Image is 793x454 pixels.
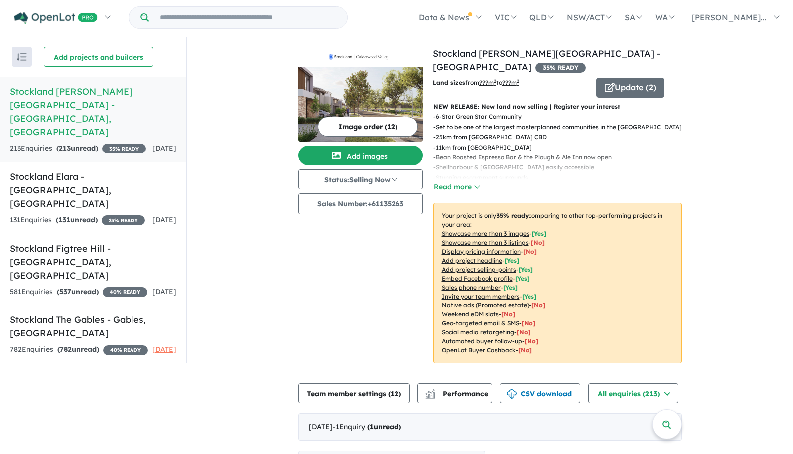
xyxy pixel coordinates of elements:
span: 12 [391,389,398,398]
strong: ( unread) [57,345,99,354]
span: 25 % READY [102,215,145,225]
button: Status:Selling Now [298,169,423,189]
img: bar-chart.svg [425,392,435,399]
u: OpenLot Buyer Cashback [442,346,516,354]
u: Showcase more than 3 listings [442,239,529,246]
span: 40 % READY [103,345,148,355]
span: 537 [59,287,71,296]
img: Openlot PRO Logo White [14,12,98,24]
strong: ( unread) [367,422,401,431]
h5: Stockland The Gables - Gables , [GEOGRAPHIC_DATA] [10,313,176,340]
u: Weekend eDM slots [442,310,499,318]
button: Add images [298,146,423,165]
h5: Stockland [PERSON_NAME][GEOGRAPHIC_DATA] - [GEOGRAPHIC_DATA] , [GEOGRAPHIC_DATA] [10,85,176,139]
u: Native ads (Promoted estate) [442,302,529,309]
span: [ No ] [531,239,545,246]
h5: Stockland Elara - [GEOGRAPHIC_DATA] , [GEOGRAPHIC_DATA] [10,170,176,210]
button: Read more [433,181,480,193]
p: - 25km from [GEOGRAPHIC_DATA] CBD [433,132,690,142]
span: Performance [427,389,488,398]
u: Sales phone number [442,284,501,291]
u: Automated buyer follow-up [442,337,522,345]
span: [No] [525,337,538,345]
p: - Stunning escarpment surrounds [433,173,690,183]
span: - 1 Enquir y [333,422,401,431]
span: [ No ] [523,248,537,255]
span: 131 [58,215,70,224]
div: 782 Enquir ies [10,344,148,356]
span: [No] [522,319,535,327]
span: [No] [501,310,515,318]
u: Add project selling-points [442,266,516,273]
span: 782 [60,345,72,354]
a: Stockland Calderwood Valley - Calderwood LogoStockland Calderwood Valley - Calderwood [298,47,423,142]
u: Display pricing information [442,248,521,255]
span: to [496,79,519,86]
u: Invite your team members [442,293,520,300]
span: [DATE] [152,345,176,354]
input: Try estate name, suburb, builder or developer [151,7,345,28]
u: ???m [502,79,519,86]
strong: ( unread) [57,287,99,296]
span: [DATE] [152,144,176,152]
span: [No] [517,328,530,336]
p: - Set to be one of the largest masterplanned communities in the [GEOGRAPHIC_DATA] [433,122,690,132]
span: [ Yes ] [519,266,533,273]
img: sort.svg [17,53,27,61]
span: [DATE] [152,215,176,224]
strong: ( unread) [56,215,98,224]
u: Social media retargeting [442,328,514,336]
h5: Stockland Figtree Hill - [GEOGRAPHIC_DATA] , [GEOGRAPHIC_DATA] [10,242,176,282]
p: - 6-Star Green Star Community [433,112,690,122]
span: [ Yes ] [515,275,529,282]
button: Sales Number:+61135263 [298,193,423,214]
button: Update (2) [596,78,664,98]
button: Performance [417,383,492,403]
span: 1 [370,422,374,431]
img: Stockland Calderwood Valley - Calderwood Logo [302,51,419,63]
img: line-chart.svg [425,389,434,395]
button: All enquiries (213) [588,383,678,403]
p: from [433,78,589,88]
sup: 2 [517,78,519,84]
p: - 11km from [GEOGRAPHIC_DATA] [433,143,690,152]
u: Geo-targeted email & SMS [442,319,519,327]
span: [ Yes ] [522,293,536,300]
span: 213 [59,144,71,152]
button: Team member settings (12) [298,383,410,403]
button: CSV download [500,383,580,403]
u: Add project headline [442,257,502,264]
div: 131 Enquir ies [10,214,145,226]
span: [No] [531,302,545,309]
u: Showcase more than 3 images [442,230,529,237]
span: [ Yes ] [532,230,546,237]
div: [DATE] [298,413,682,441]
span: 40 % READY [103,287,147,297]
u: Embed Facebook profile [442,275,513,282]
p: Your project is only comparing to other top-performing projects in your area: - - - - - - - - - -... [433,203,682,363]
b: 35 % ready [496,212,529,219]
span: [ Yes ] [505,257,519,264]
span: 35 % READY [535,63,586,73]
b: Land sizes [433,79,465,86]
img: download icon [507,389,517,399]
button: Add projects and builders [44,47,153,67]
span: [ Yes ] [503,284,518,291]
strong: ( unread) [56,144,98,152]
sup: 2 [494,78,496,84]
p: NEW RELEASE: New land now selling | Register your interest [433,102,682,112]
span: [PERSON_NAME]... [692,12,767,22]
p: - Bean Roasted Espresso Bar & the Plough & Ale Inn now open [433,152,690,162]
div: 213 Enquir ies [10,143,146,154]
span: 35 % READY [102,144,146,153]
button: Image order (12) [318,117,418,137]
img: Stockland Calderwood Valley - Calderwood [298,67,423,142]
span: [DATE] [152,287,176,296]
p: - Shellharbour & [GEOGRAPHIC_DATA] easily accessible [433,162,690,172]
div: 581 Enquir ies [10,286,147,298]
a: Stockland [PERSON_NAME][GEOGRAPHIC_DATA] - [GEOGRAPHIC_DATA] [433,48,660,73]
span: [No] [518,346,532,354]
u: ??? m [479,79,496,86]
